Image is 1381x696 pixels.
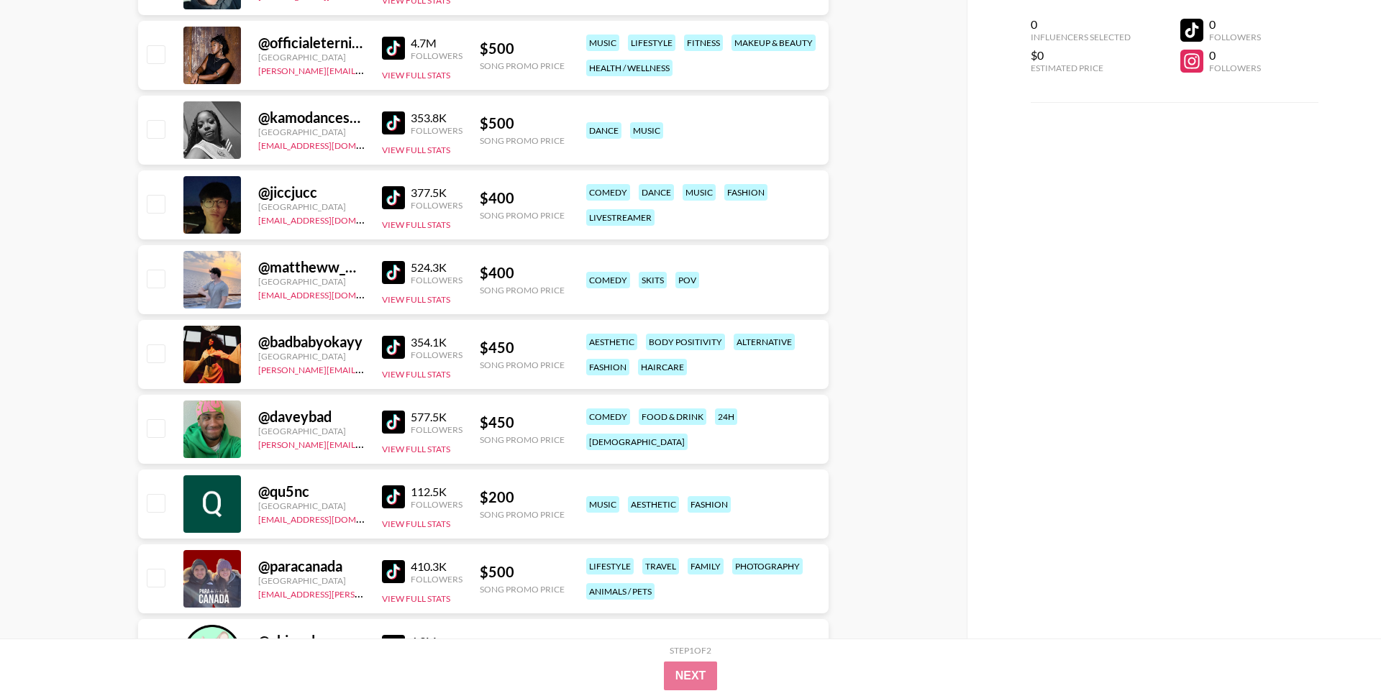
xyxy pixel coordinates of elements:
img: TikTok [382,261,405,284]
div: [GEOGRAPHIC_DATA] [258,575,365,586]
button: Next [664,661,718,690]
div: Song Promo Price [480,135,565,146]
div: $ 400 [480,189,565,207]
div: Song Promo Price [480,584,565,595]
div: $ 500 [480,40,565,58]
img: TikTok [382,336,405,359]
div: [GEOGRAPHIC_DATA] [258,52,365,63]
div: [DEMOGRAPHIC_DATA] [586,434,688,450]
div: Song Promo Price [480,60,565,71]
div: Followers [411,50,462,61]
img: TikTok [382,37,405,60]
div: comedy [586,184,630,201]
a: [PERSON_NAME][EMAIL_ADDRESS][DOMAIN_NAME] [258,436,471,450]
img: TikTok [382,635,405,658]
div: $0 [1031,48,1131,63]
img: TikTok [382,111,405,134]
div: 410.3K [411,559,462,574]
div: Step 1 of 2 [670,645,711,656]
div: dance [639,184,674,201]
div: $ 400 [480,264,565,282]
div: music [586,35,619,51]
div: 112.5K [411,485,462,499]
div: $ 200 [480,488,565,506]
div: 524.3K [411,260,462,275]
div: [GEOGRAPHIC_DATA] [258,201,365,212]
div: [GEOGRAPHIC_DATA] [258,127,365,137]
button: View Full Stats [382,70,450,81]
a: [EMAIL_ADDRESS][PERSON_NAME][DOMAIN_NAME] [258,586,471,600]
img: TikTok [382,485,405,508]
div: Song Promo Price [480,360,565,370]
a: [EMAIL_ADDRESS][DOMAIN_NAME] [258,212,403,226]
div: haircare [638,359,687,375]
div: 4.7M [411,36,462,50]
div: 0 [1209,48,1261,63]
a: [PERSON_NAME][EMAIL_ADDRESS][DOMAIN_NAME] [258,63,471,76]
button: View Full Stats [382,518,450,529]
div: $ 500 [480,638,565,656]
div: 354.1K [411,335,462,349]
div: Estimated Price [1031,63,1131,73]
div: lifestyle [628,35,675,51]
div: Song Promo Price [480,509,565,520]
div: 0 [1209,17,1261,32]
div: 577.5K [411,410,462,424]
div: aesthetic [628,496,679,513]
img: TikTok [382,560,405,583]
div: @ daveybad [258,408,365,426]
iframe: Drift Widget Chat Controller [1309,624,1364,679]
div: @ qu5nc [258,482,365,500]
div: @ mattheww_mckenna [258,258,365,276]
div: music [630,122,663,139]
div: family [688,558,724,574]
div: @ chinpals [258,632,365,650]
div: Followers [411,574,462,585]
div: 353.8K [411,111,462,125]
div: music [586,496,619,513]
div: fashion [724,184,767,201]
button: View Full Stats [382,145,450,155]
div: 377.5K [411,186,462,200]
div: $ 450 [480,413,565,431]
img: TikTok [382,411,405,434]
div: Followers [411,424,462,435]
div: Followers [411,200,462,211]
div: @ officialeternityy [258,34,365,52]
div: $ 500 [480,114,565,132]
div: health / wellness [586,60,673,76]
div: [GEOGRAPHIC_DATA] [258,276,365,287]
div: $ 500 [480,563,565,581]
div: Followers [1209,32,1261,42]
div: animals / pets [586,583,655,600]
div: Song Promo Price [480,285,565,296]
div: 24h [715,408,737,425]
div: $ 450 [480,339,565,357]
div: [GEOGRAPHIC_DATA] [258,500,365,511]
div: Followers [411,125,462,136]
div: fashion [586,359,629,375]
div: makeup & beauty [731,35,816,51]
button: View Full Stats [382,294,450,305]
button: View Full Stats [382,444,450,454]
button: View Full Stats [382,369,450,380]
div: comedy [586,408,630,425]
div: @ kamodancesforyou17 [258,109,365,127]
div: [GEOGRAPHIC_DATA] [258,351,365,362]
a: [EMAIL_ADDRESS][DOMAIN_NAME] [258,137,403,151]
div: @ jiccjucc [258,183,365,201]
div: aesthetic [586,334,637,350]
div: body positivity [646,334,725,350]
div: comedy [586,272,630,288]
div: Followers [411,499,462,510]
div: dance [586,122,621,139]
div: 6.9M [411,634,462,649]
div: @ badbabyokayy [258,333,365,351]
div: livestreamer [586,209,655,226]
a: [EMAIL_ADDRESS][DOMAIN_NAME] [258,511,403,525]
div: skits [639,272,667,288]
img: TikTok [382,186,405,209]
div: fashion [688,496,731,513]
button: View Full Stats [382,219,450,230]
div: Influencers Selected [1031,32,1131,42]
